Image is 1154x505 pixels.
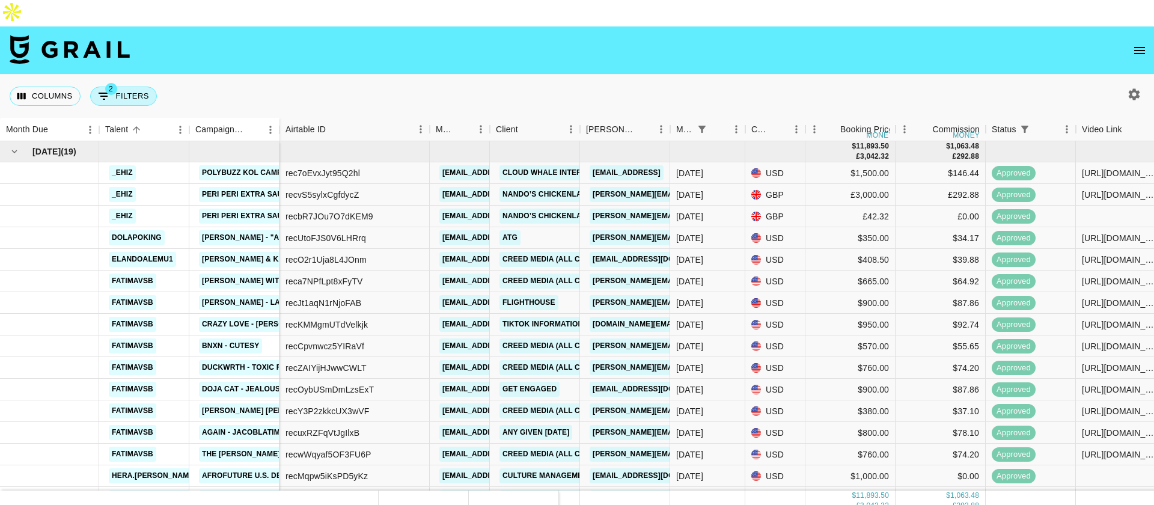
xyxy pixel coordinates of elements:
[860,151,889,162] div: 3,042.32
[499,209,627,224] a: Nando’s Chickenland Limited
[590,230,786,245] a: [PERSON_NAME][EMAIL_ADDRESS][DOMAIN_NAME]
[590,338,786,353] a: [PERSON_NAME][EMAIL_ADDRESS][DOMAIN_NAME]
[676,362,703,374] div: Jun '25
[99,118,189,141] div: Talent
[805,249,896,271] div: $408.50
[199,274,395,289] a: [PERSON_NAME] With you (feat [PERSON_NAME])
[1058,120,1076,138] button: Menu
[285,232,366,244] div: recUtoFJS0V6LHRrq
[199,230,340,245] a: [PERSON_NAME] - "Already Good"
[805,184,896,206] div: £3,000.00
[676,189,703,201] div: Jun '25
[199,165,353,180] a: PolyBuzz KOL Campaign 2025.5 x Ehiz
[745,184,805,206] div: GBP
[896,206,986,227] div: £0.00
[992,319,1036,331] span: approved
[48,121,65,138] button: Sort
[171,121,189,139] button: Menu
[1016,121,1033,138] div: 1 active filter
[676,297,703,309] div: Jun '25
[1033,121,1050,138] button: Sort
[992,341,1036,352] span: approved
[109,274,156,289] a: fatimavsb
[956,151,979,162] div: 292.88
[285,167,360,179] div: rec7oEvxJyt95Q2hl
[823,121,840,138] button: Sort
[805,292,896,314] div: $900.00
[430,118,490,141] div: Manager
[285,448,371,461] div: recwWqyaf5OF3FU6P
[805,227,896,249] div: $350.00
[109,295,156,310] a: fatimavsb
[285,470,368,482] div: recMqpw5iKsPD5yKz
[199,187,370,202] a: Peri Peri Extra Saucey Wings 1 x TikTok
[499,490,624,505] a: Culture Management Group
[439,425,574,440] a: [EMAIL_ADDRESS][DOMAIN_NAME]
[676,427,703,439] div: Jun '25
[992,276,1036,287] span: approved
[992,233,1036,244] span: approved
[896,184,986,206] div: £292.88
[590,209,847,224] a: [PERSON_NAME][EMAIL_ADDRESS][PERSON_NAME][DOMAIN_NAME]
[109,317,156,332] a: fatimavsb
[676,405,703,417] div: Jun '25
[499,230,521,245] a: ATG
[90,87,157,106] button: Show filters
[285,210,373,222] div: recbR7JOu7O7dKEM9
[950,491,979,501] div: 1,063.48
[61,145,76,158] span: ( 19 )
[676,210,703,222] div: Jun '25
[32,145,61,158] span: [DATE]
[439,382,574,397] a: [EMAIL_ADDRESS][DOMAIN_NAME]
[105,83,117,95] span: 2
[992,118,1016,141] div: Status
[105,118,128,141] div: Talent
[109,252,176,267] a: elandoalemu1
[670,118,745,141] div: Month Due
[745,444,805,465] div: USD
[896,465,986,487] div: $0.00
[805,271,896,292] div: $665.00
[896,292,986,314] div: $87.86
[279,118,430,141] div: Airtable ID
[455,121,472,138] button: Sort
[6,143,23,160] button: hide children
[676,319,703,331] div: Jun '25
[81,121,99,139] button: Menu
[676,275,703,287] div: Jun '25
[499,382,560,397] a: Get Engaged
[285,118,326,141] div: Airtable ID
[805,314,896,335] div: $950.00
[109,468,200,483] a: hera.[PERSON_NAME]
[694,121,710,138] div: 1 active filter
[896,120,914,138] button: Menu
[285,362,367,374] div: recZAIYijHJwwCWLT
[518,121,535,138] button: Sort
[676,118,694,141] div: Month Due
[439,360,574,375] a: [EMAIL_ADDRESS][DOMAIN_NAME]
[439,274,574,289] a: [EMAIL_ADDRESS][DOMAIN_NAME]
[992,449,1036,461] span: approved
[199,317,391,332] a: Crazy Love - [PERSON_NAME] x [PERSON_NAME]
[946,491,950,501] div: $
[856,491,889,501] div: 11,893.50
[953,132,980,139] div: money
[1122,121,1139,138] button: Sort
[805,120,823,138] button: Menu
[805,465,896,487] div: $1,000.00
[439,295,574,310] a: [EMAIL_ADDRESS][DOMAIN_NAME]
[199,468,389,483] a: Afrofuture U.S. Debut in [GEOGRAPHIC_DATA]
[745,118,805,141] div: Currency
[195,118,245,141] div: Campaign (Type)
[109,425,156,440] a: fatimavsb
[109,209,136,224] a: _ehiz
[499,468,624,483] a: Culture Management Group
[590,447,786,462] a: [PERSON_NAME][EMAIL_ADDRESS][DOMAIN_NAME]
[896,314,986,335] div: $92.74
[676,340,703,352] div: Jun '25
[326,121,343,138] button: Sort
[590,295,786,310] a: [PERSON_NAME][EMAIL_ADDRESS][DOMAIN_NAME]
[896,357,986,379] div: $74.20
[6,118,48,141] div: Month Due
[590,360,786,375] a: [PERSON_NAME][EMAIL_ADDRESS][DOMAIN_NAME]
